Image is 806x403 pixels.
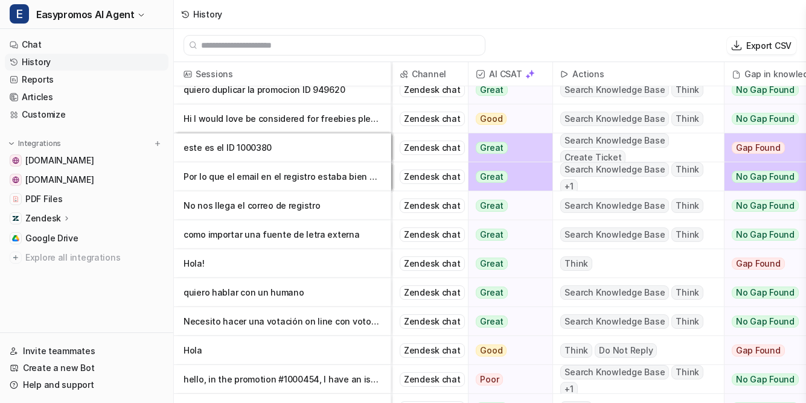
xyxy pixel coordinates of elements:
[469,162,545,191] button: Great
[476,287,508,299] span: Great
[732,171,799,183] span: No Gap Found
[469,133,545,162] button: Great
[469,249,545,278] button: Great
[560,150,625,165] span: Create Ticket
[400,141,465,155] div: Zendesk chat
[732,84,799,96] span: No Gap Found
[397,62,463,86] span: Channel
[671,162,703,177] span: Think
[732,113,799,125] span: No Gap Found
[560,133,669,148] span: Search Knowledge Base
[5,54,168,71] a: History
[560,382,578,396] span: + 1
[184,220,381,249] p: como importar una fuente de letra externa
[560,112,669,126] span: Search Knowledge Base
[5,230,168,247] a: Google DriveGoogle Drive
[400,343,465,358] div: Zendesk chat
[5,360,168,376] a: Create a new Bot
[476,373,503,386] span: Poor
[671,285,703,300] span: Think
[5,71,168,88] a: Reports
[184,336,381,365] p: Hola
[469,191,545,220] button: Great
[671,365,703,379] span: Think
[595,343,657,358] span: Do Not Reply
[476,200,508,212] span: Great
[671,198,703,213] span: Think
[476,113,507,125] span: Good
[5,152,168,169] a: www.easypromosapp.com[DOMAIN_NAME]
[732,258,785,270] span: Gap Found
[184,133,381,162] p: este es el ID 1000380
[400,314,465,329] div: Zendesk chat
[5,36,168,53] a: Chat
[25,193,62,205] span: PDF Files
[25,232,78,244] span: Google Drive
[184,278,381,307] p: quiero hablar con un humano
[727,37,796,54] button: Export CSV
[560,198,669,213] span: Search Knowledge Base
[560,285,669,300] span: Search Knowledge Base
[184,249,381,278] p: Hola!
[732,287,799,299] span: No Gap Found
[469,104,545,133] button: Good
[746,39,792,52] p: Export CSV
[184,75,381,104] p: quiero duplicar la promocion ID 949620
[671,314,703,329] span: Think
[560,179,578,194] span: + 1
[476,258,508,270] span: Great
[184,191,381,220] p: No nos llega el correo de registro
[193,8,222,21] div: History
[5,249,168,266] a: Explore all integrations
[671,227,703,242] span: Think
[179,62,386,86] span: Sessions
[400,170,465,184] div: Zendesk chat
[732,200,799,212] span: No Gap Found
[400,285,465,300] div: Zendesk chat
[12,195,19,203] img: PDF Files
[5,191,168,208] a: PDF FilesPDF Files
[469,220,545,249] button: Great
[476,142,508,154] span: Great
[153,139,162,148] img: menu_add.svg
[25,174,94,186] span: [DOMAIN_NAME]
[10,4,29,24] span: E
[5,138,65,150] button: Integrations
[476,344,507,357] span: Good
[560,365,669,379] span: Search Knowledge Base
[184,162,381,191] p: Por lo que el email en el registro estaba bien escrito
[560,343,592,358] span: Think
[184,365,381,394] p: hello, in the promotion #1000454, I have an issue in the scratch & win game for the mobile versio...
[469,336,545,365] button: Good
[732,344,785,357] span: Gap Found
[5,343,168,360] a: Invite teammates
[469,278,545,307] button: Great
[560,314,669,329] span: Search Knowledge Base
[671,112,703,126] span: Think
[25,212,61,224] p: Zendesk
[400,198,465,213] div: Zendesk chat
[400,83,465,97] div: Zendesk chat
[732,229,799,241] span: No Gap Found
[5,171,168,188] a: easypromos-apiref.redoc.ly[DOMAIN_NAME]
[572,62,604,86] h2: Actions
[5,376,168,393] a: Help and support
[560,256,592,271] span: Think
[469,75,545,104] button: Great
[184,307,381,336] p: Necesito hacer una votación on line con voto pagado
[36,6,134,23] span: Easypromos AI Agent
[400,256,465,271] div: Zendesk chat
[25,154,94,167] span: [DOMAIN_NAME]
[400,227,465,242] div: Zendesk chat
[12,215,19,222] img: Zendesk
[400,372,465,387] div: Zendesk chat
[560,227,669,242] span: Search Knowledge Base
[184,104,381,133] p: Hi I would love be considered for freebies please
[560,83,669,97] span: Search Knowledge Base
[671,83,703,97] span: Think
[469,307,545,336] button: Great
[25,248,164,267] span: Explore all integrations
[5,89,168,106] a: Articles
[12,157,19,164] img: www.easypromosapp.com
